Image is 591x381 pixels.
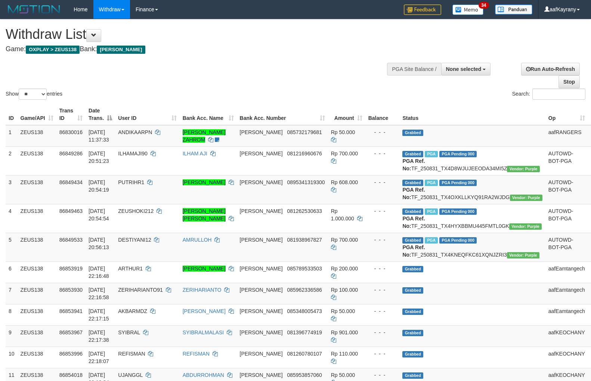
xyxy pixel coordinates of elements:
[59,329,83,335] span: 86853967
[240,308,283,314] span: [PERSON_NAME]
[331,329,358,335] span: Rp 901.000
[368,307,397,315] div: - - -
[240,287,283,293] span: [PERSON_NAME]
[287,179,325,185] span: Copy 0895341319300 to clipboard
[183,372,224,378] a: ABDURROHMAN
[287,151,322,157] span: Copy 081216960676 to clipboard
[399,204,545,233] td: TF_250831_TX4HYXBBMU445FMTL0GK
[18,304,56,325] td: ZEUS138
[558,75,580,88] a: Stop
[368,236,397,244] div: - - -
[59,351,83,357] span: 86853996
[507,252,539,258] span: Vendor URL: https://trx4.1velocity.biz
[328,104,365,125] th: Amount: activate to sort column ascending
[59,308,83,314] span: 86853941
[18,204,56,233] td: ZEUS138
[18,175,56,204] td: ZEUS138
[18,233,56,261] td: ZEUS138
[368,150,397,157] div: - - -
[6,46,387,53] h4: Game: Bank:
[368,329,397,336] div: - - -
[59,237,83,243] span: 86849533
[402,266,423,272] span: Grabbed
[86,104,115,125] th: Date Trans.: activate to sort column descending
[512,89,585,100] label: Search:
[425,180,438,186] span: Marked by aafRornrotha
[26,46,80,54] span: OXPLAY > ZEUS138
[183,266,226,272] a: [PERSON_NAME]
[118,179,144,185] span: PUTRIHR1
[425,151,438,157] span: Marked by aafRornrotha
[399,104,545,125] th: Status
[118,287,163,293] span: ZERIHARIANTO91
[240,179,283,185] span: [PERSON_NAME]
[59,266,83,272] span: 86853919
[89,151,109,164] span: [DATE] 20:51:23
[6,233,18,261] td: 5
[331,287,358,293] span: Rp 100.000
[287,351,322,357] span: Copy 081260780107 to clipboard
[287,329,322,335] span: Copy 081396774919 to clipboard
[237,104,328,125] th: Bank Acc. Number: activate to sort column ascending
[365,104,400,125] th: Balance
[115,104,179,125] th: User ID: activate to sort column ascending
[18,146,56,175] td: ZEUS138
[331,372,355,378] span: Rp 50.000
[439,180,477,186] span: PGA Pending
[510,195,542,201] span: Vendor URL: https://trx4.1velocity.biz
[425,237,438,244] span: Marked by aafRornrotha
[19,89,47,100] select: Showentries
[287,129,322,135] span: Copy 085732179681 to clipboard
[240,329,283,335] span: [PERSON_NAME]
[89,237,109,250] span: [DATE] 20:56:13
[18,261,56,283] td: ZEUS138
[439,151,477,157] span: PGA Pending
[402,216,425,229] b: PGA Ref. No:
[180,104,237,125] th: Bank Acc. Name: activate to sort column ascending
[545,347,588,368] td: aafKEOCHANY
[240,351,283,357] span: [PERSON_NAME]
[545,204,588,233] td: AUTOWD-BOT-PGA
[6,347,18,368] td: 10
[6,304,18,325] td: 8
[118,151,148,157] span: ILHAMAJI90
[545,233,588,261] td: AUTOWD-BOT-PGA
[118,351,145,357] span: REFISMAN
[6,27,387,42] h1: Withdraw List
[402,180,423,186] span: Grabbed
[402,372,423,379] span: Grabbed
[402,287,423,294] span: Grabbed
[387,63,441,75] div: PGA Site Balance /
[118,129,152,135] span: ANDIKAARPN
[59,287,83,293] span: 86853930
[287,237,322,243] span: Copy 081938967827 to clipboard
[287,208,322,214] span: Copy 081262530633 to clipboard
[509,223,542,230] span: Vendor URL: https://trx4.1velocity.biz
[545,283,588,304] td: aafEamtangech
[56,104,86,125] th: Trans ID: activate to sort column ascending
[118,208,154,214] span: ZEUSHOKI212
[368,265,397,272] div: - - -
[183,329,224,335] a: SYIBRALMALASI
[89,266,109,279] span: [DATE] 22:16:48
[368,371,397,379] div: - - -
[183,208,226,222] a: [PERSON_NAME] [PERSON_NAME]
[6,104,18,125] th: ID
[287,372,322,378] span: Copy 085953857060 to clipboard
[331,351,358,357] span: Rp 110.000
[240,237,283,243] span: [PERSON_NAME]
[6,89,62,100] label: Show entries
[183,129,226,143] a: [PERSON_NAME] ZAHROM
[479,2,489,9] span: 34
[240,266,283,272] span: [PERSON_NAME]
[6,175,18,204] td: 3
[18,325,56,347] td: ZEUS138
[240,372,283,378] span: [PERSON_NAME]
[118,308,147,314] span: AKBARMDZ
[6,325,18,347] td: 9
[89,208,109,222] span: [DATE] 20:54:54
[331,266,358,272] span: Rp 200.000
[402,158,425,171] b: PGA Ref. No:
[402,330,423,336] span: Grabbed
[452,4,484,15] img: Button%20Memo.svg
